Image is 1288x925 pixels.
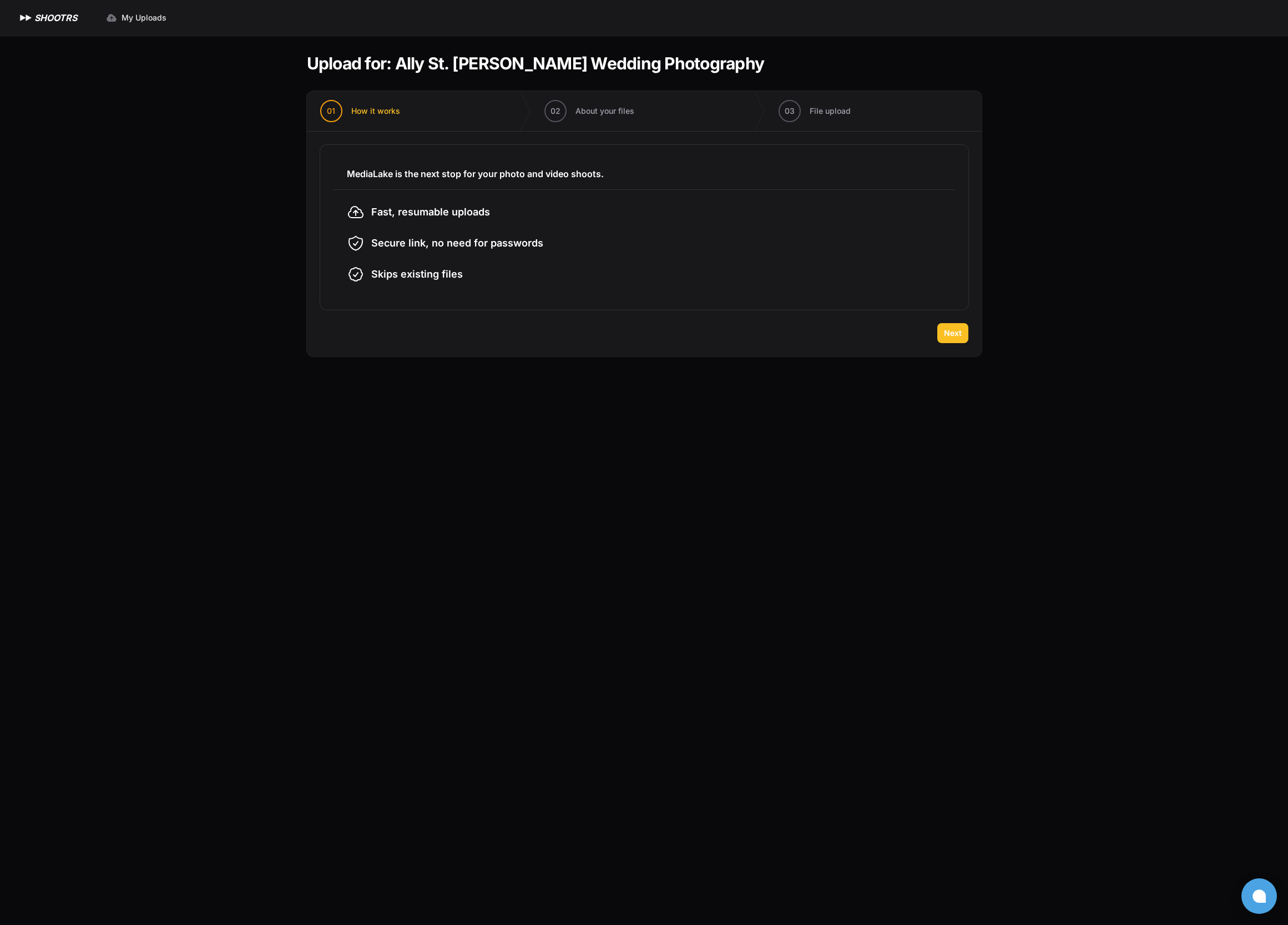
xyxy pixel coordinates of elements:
[810,105,851,117] span: File upload
[1241,878,1277,914] button: Open chat window
[347,167,942,180] h3: MediaLake is the next stop for your photo and video shoots.
[351,105,400,117] span: How it works
[307,53,765,73] h1: Upload for: Ally St. [PERSON_NAME] Wedding Photography
[122,12,166,23] span: My Uploads
[765,91,864,131] button: 03 File upload
[944,328,962,339] span: Next
[34,11,77,24] h1: SHOOTRS
[18,11,34,24] img: SHOOTRS
[327,105,335,117] span: 01
[18,11,77,24] a: SHOOTRS SHOOTRS
[575,105,634,117] span: About your files
[550,105,560,117] span: 02
[785,105,795,117] span: 03
[371,235,543,251] span: Secure link, no need for passwords
[99,8,173,28] a: My Uploads
[307,91,413,131] button: 01 How it works
[371,204,490,220] span: Fast, resumable uploads
[531,91,648,131] button: 02 About your files
[937,323,968,343] button: Next
[371,267,463,282] span: Skips existing files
